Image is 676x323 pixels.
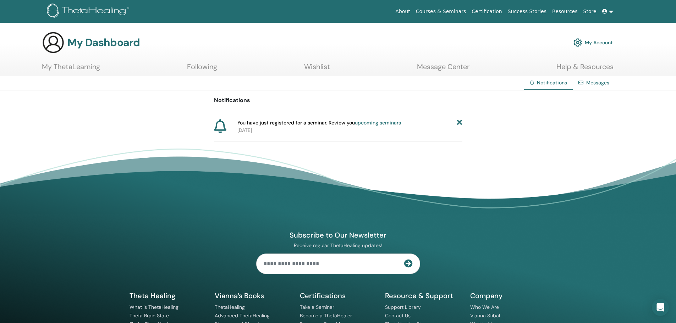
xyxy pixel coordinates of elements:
[469,5,505,18] a: Certification
[355,119,401,126] a: upcoming seminars
[652,299,669,316] div: Open Intercom Messenger
[470,291,547,300] h5: Company
[187,62,217,76] a: Following
[215,304,245,310] a: ThetaHealing
[237,127,462,134] p: [DATE]
[130,291,206,300] h5: Theta Healing
[573,37,582,49] img: cog.svg
[470,312,500,319] a: Vianna Stibal
[392,5,413,18] a: About
[215,312,270,319] a: Advanced ThetaHealing
[470,304,499,310] a: Who We Are
[215,291,291,300] h5: Vianna’s Books
[256,242,420,249] p: Receive regular ThetaHealing updates!
[256,230,420,240] h4: Subscribe to Our Newsletter
[130,312,169,319] a: Theta Brain State
[67,36,140,49] h3: My Dashboard
[304,62,330,76] a: Wishlist
[549,5,581,18] a: Resources
[556,62,614,76] a: Help & Resources
[573,35,613,50] a: My Account
[42,62,100,76] a: My ThetaLearning
[385,304,421,310] a: Support Library
[413,5,469,18] a: Courses & Seminars
[581,5,599,18] a: Store
[300,304,334,310] a: Take a Seminar
[300,312,352,319] a: Become a ThetaHealer
[47,4,132,20] img: logo.png
[537,79,567,86] span: Notifications
[237,119,401,127] span: You have just registered for a seminar. Review you
[42,31,65,54] img: generic-user-icon.jpg
[130,304,178,310] a: What is ThetaHealing
[385,312,411,319] a: Contact Us
[417,62,469,76] a: Message Center
[586,79,609,86] a: Messages
[505,5,549,18] a: Success Stories
[300,291,377,300] h5: Certifications
[214,96,462,105] p: Notifications
[385,291,462,300] h5: Resource & Support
